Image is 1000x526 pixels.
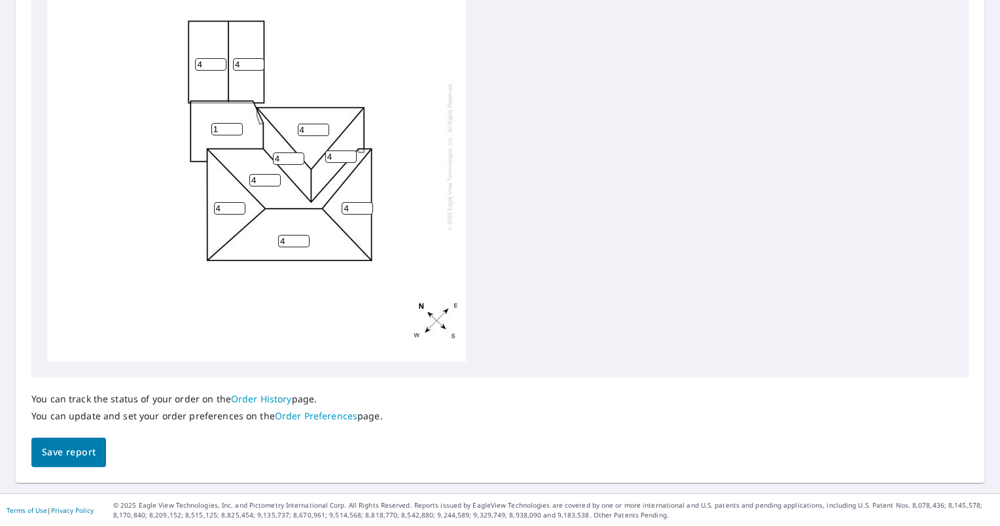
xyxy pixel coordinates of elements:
[31,393,383,405] p: You can track the status of your order on the page.
[275,410,357,422] a: Order Preferences
[51,506,94,515] a: Privacy Policy
[231,393,292,405] a: Order History
[31,438,106,467] button: Save report
[42,444,96,461] span: Save report
[7,506,47,515] a: Terms of Use
[113,500,993,520] p: © 2025 Eagle View Technologies, Inc. and Pictometry International Corp. All Rights Reserved. Repo...
[31,410,383,422] p: You can update and set your order preferences on the page.
[7,506,94,514] p: |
